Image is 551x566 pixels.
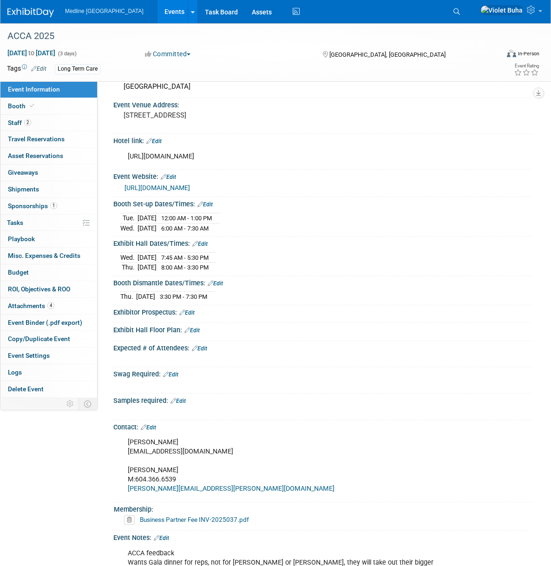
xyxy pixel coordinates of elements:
[8,369,22,376] span: Logs
[7,64,46,74] td: Tags
[138,213,157,224] td: [DATE]
[192,345,207,352] a: Edit
[8,152,63,159] span: Asset Reservations
[329,51,446,58] span: [GEOGRAPHIC_DATA], [GEOGRAPHIC_DATA]
[124,517,138,523] a: Delete attachment?
[518,50,539,57] div: In-Person
[184,327,200,334] a: Edit
[8,269,29,276] span: Budget
[0,281,97,297] a: ROI, Objectives & ROO
[179,309,195,316] a: Edit
[197,201,213,208] a: Edit
[128,485,335,493] a: [PERSON_NAME][EMAIL_ADDRESS][PERSON_NAME][DOMAIN_NAME]
[136,292,155,302] td: [DATE]
[161,215,212,222] span: 12:00 AM - 1:00 PM
[125,184,190,191] a: [URL][DOMAIN_NAME]
[8,185,39,193] span: Shipments
[457,48,540,62] div: Event Format
[121,147,448,166] div: [URL][DOMAIN_NAME]
[0,298,97,314] a: Attachments4
[0,264,97,281] a: Budget
[113,197,532,209] div: Booth Set-up Dates/Times:
[120,292,136,302] td: Thu.
[114,502,528,514] div: Membership:
[8,302,54,309] span: Attachments
[171,398,186,404] a: Edit
[8,119,31,126] span: Staff
[0,248,97,264] a: Misc. Expenses & Credits
[31,66,46,72] a: Edit
[65,8,144,14] span: Medline [GEOGRAPHIC_DATA]
[0,115,97,131] a: Staff2
[8,102,36,110] span: Booth
[7,219,23,226] span: Tasks
[0,215,97,231] a: Tasks
[113,134,532,146] div: Hotel link:
[0,81,97,98] a: Event Information
[0,181,97,197] a: Shipments
[113,531,532,543] div: Event Notes:
[113,323,532,335] div: Exhibit Hall Floor Plan:
[142,49,194,59] button: Committed
[113,237,532,249] div: Exhibit Hall Dates/Times:
[161,174,176,180] a: Edit
[113,367,532,379] div: Swag Required:
[161,264,209,271] span: 8:00 AM - 3:30 PM
[120,252,138,263] td: Wed.
[480,5,523,15] img: Violet Buha
[62,398,79,410] td: Personalize Event Tab Strip
[160,293,207,300] span: 3:30 PM - 7:30 PM
[24,119,31,126] span: 2
[7,49,56,57] span: [DATE] [DATE]
[0,364,97,381] a: Logs
[8,202,57,210] span: Sponsorships
[27,49,36,57] span: to
[7,8,54,17] img: ExhibitDay
[120,263,138,272] td: Thu.
[0,331,97,347] a: Copy/Duplicate Event
[57,51,77,57] span: (3 days)
[8,285,70,293] span: ROI, Objectives & ROO
[8,235,35,243] span: Playbook
[120,223,138,233] td: Wed.
[8,352,50,359] span: Event Settings
[0,315,97,331] a: Event Binder (.pdf export)
[0,98,97,114] a: Booth
[0,381,97,397] a: Delete Event
[0,198,97,214] a: Sponsorships1
[8,335,70,342] span: Copy/Duplicate Event
[55,64,100,74] div: Long Term Care
[8,135,65,143] span: Travel Reservations
[8,169,38,176] span: Giveaways
[138,252,157,263] td: [DATE]
[138,223,157,233] td: [DATE]
[0,165,97,181] a: Giveaways
[0,348,97,364] a: Event Settings
[113,276,532,288] div: Booth Dismantle Dates/Times:
[50,202,57,209] span: 1
[0,148,97,164] a: Asset Reservations
[507,50,516,57] img: Format-Inperson.png
[8,319,82,326] span: Event Binder (.pdf export)
[141,424,156,431] a: Edit
[113,170,532,182] div: Event Website:
[79,398,98,410] td: Toggle Event Tabs
[121,433,448,498] div: [PERSON_NAME] [EMAIL_ADDRESS][DOMAIN_NAME] [PERSON_NAME] M:604.366.6539
[8,86,60,93] span: Event Information
[140,516,249,523] a: Business Partner Fee INV-2025037.pdf
[30,103,34,108] i: Booth reservation complete
[514,64,539,68] div: Event Rating
[161,225,209,232] span: 6:00 AM - 7:30 AM
[113,420,532,432] div: Contact:
[113,341,532,353] div: Expected # of Attendees:
[8,385,44,393] span: Delete Event
[146,138,162,145] a: Edit
[192,241,208,247] a: Edit
[0,131,97,147] a: Travel Reservations
[161,254,209,261] span: 7:45 AM - 5:30 PM
[8,252,80,259] span: Misc. Expenses & Credits
[4,28,487,45] div: ACCA 2025
[113,305,532,317] div: Exhibitor Prospectus:
[124,111,278,119] pre: [STREET_ADDRESS]
[113,98,532,110] div: Event Venue Address:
